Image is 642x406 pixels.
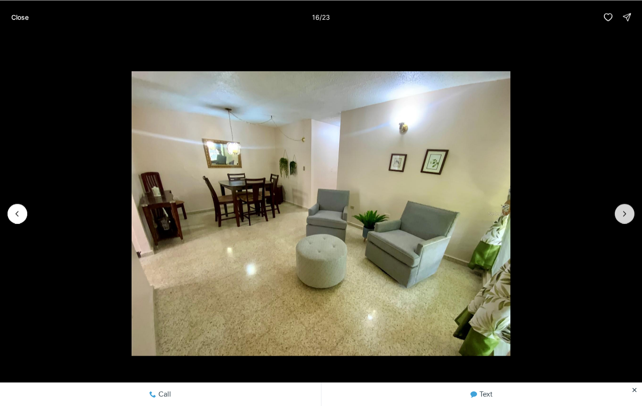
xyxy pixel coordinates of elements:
button: Next slide [615,204,634,223]
p: 16 / 23 [312,13,330,21]
button: Close [6,8,34,26]
p: Close [11,13,29,21]
button: Previous slide [8,204,27,223]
